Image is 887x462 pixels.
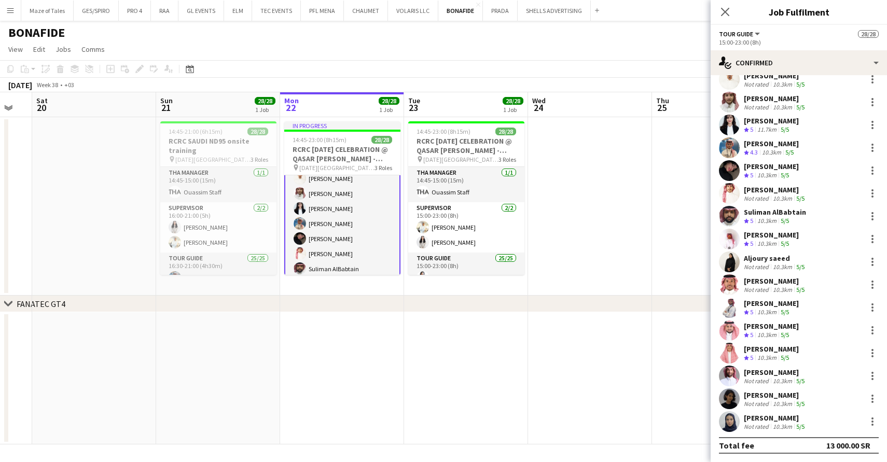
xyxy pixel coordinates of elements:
button: VOLARIS LLC [388,1,438,21]
span: Jobs [56,45,71,54]
span: View [8,45,23,54]
app-skills-label: 5/5 [796,103,805,111]
app-skills-label: 5/5 [796,286,805,293]
div: In progress [284,121,400,130]
span: Week 38 [34,81,60,89]
div: 15:00-23:00 (8h) [719,38,879,46]
div: [PERSON_NAME] [744,94,807,103]
div: Not rated [744,263,771,271]
span: Tue [408,96,420,105]
div: Not rated [744,103,771,111]
app-skills-label: 5/5 [796,80,805,88]
app-job-card: 14:45-21:00 (6h15m)28/28RCRC SAUDI ND95 onsite training [DATE][GEOGRAPHIC_DATA] - [GEOGRAPHIC_DAT... [160,121,276,275]
app-skills-label: 5/5 [781,125,789,133]
span: 3 Roles [375,164,392,172]
span: Edit [33,45,45,54]
span: 5 [750,354,753,361]
a: Jobs [51,43,75,56]
div: [PERSON_NAME] [744,276,807,286]
span: 28/28 [371,136,392,144]
div: [DATE] [8,80,32,90]
span: 5 [750,217,753,225]
app-card-role: THA Manager1/114:45-15:00 (15m)Ouassim Staff [408,167,524,202]
div: Suliman AlBabtain [744,207,806,217]
span: Sun [160,96,173,105]
button: SHELLS ADVERTISING [518,1,591,21]
app-card-role: THA Manager1/114:45-15:00 (15m)Ouassim Staff [160,167,276,202]
div: 10.3km [771,194,794,202]
div: [PERSON_NAME] [744,139,799,148]
button: ELM [224,1,252,21]
span: 28/28 [379,97,399,105]
app-skills-label: 5/5 [785,148,794,156]
a: Edit [29,43,49,56]
span: Thu [656,96,669,105]
div: +03 [64,81,74,89]
h3: Job Fulfilment [711,5,887,19]
div: Not rated [744,194,771,202]
div: 10.3km [755,217,779,226]
div: [PERSON_NAME] [744,230,799,240]
span: 28/28 [495,128,516,135]
span: 14:45-21:00 (6h15m) [169,128,223,135]
button: GL EVENTS [178,1,224,21]
div: 1 Job [255,106,275,114]
div: [PERSON_NAME] [744,413,807,423]
span: 5 [750,240,753,247]
div: 1 Job [379,106,399,114]
span: 22 [283,102,299,114]
app-skills-label: 5/5 [796,194,805,202]
div: 10.3km [755,308,779,317]
button: Maze of Tales [21,1,74,21]
div: 10.3km [771,286,794,293]
div: 10.3km [771,103,794,111]
div: [PERSON_NAME] [744,321,799,331]
app-job-card: 14:45-23:00 (8h15m)28/28RCRC [DATE] CELEBRATION @ QASAR [PERSON_NAME] - [GEOGRAPHIC_DATA] [DATE][... [408,121,524,275]
div: 10.3km [755,331,779,340]
div: Aljoury saeed [744,254,807,263]
app-card-role: Supervisor2/215:00-23:00 (8h)[PERSON_NAME][PERSON_NAME] [408,202,524,253]
span: 21 [159,102,173,114]
div: Confirmed [711,50,887,75]
button: GES/SPIRO [74,1,119,21]
div: 10.3km [771,423,794,430]
app-skills-label: 5/5 [796,377,805,385]
div: 10.3km [760,148,783,157]
app-skills-label: 5/5 [781,331,789,339]
app-skills-label: 5/5 [796,263,805,271]
div: [PERSON_NAME] [744,344,799,354]
div: [PERSON_NAME] [744,390,807,400]
button: PFL MENA [301,1,344,21]
span: 5 [750,125,753,133]
span: 5 [750,308,753,316]
div: Not rated [744,423,771,430]
app-skills-label: 5/5 [781,240,789,247]
div: [PERSON_NAME] [744,185,807,194]
span: [DATE][GEOGRAPHIC_DATA] - [GEOGRAPHIC_DATA][PERSON_NAME] [175,156,251,163]
div: [PERSON_NAME] [744,299,799,308]
span: [DATE][GEOGRAPHIC_DATA] - [GEOGRAPHIC_DATA][PERSON_NAME] [423,156,498,163]
div: 13 000.00 SR [826,440,870,451]
div: Total fee [719,440,754,451]
app-skills-label: 5/5 [781,354,789,361]
span: Sat [36,96,48,105]
h3: RCRC [DATE] CELEBRATION @ QASAR [PERSON_NAME] - [GEOGRAPHIC_DATA] [284,145,400,163]
h1: BONAFIDE [8,25,65,40]
div: 10.3km [771,80,794,88]
div: 10.3km [755,171,779,180]
div: Not rated [744,80,771,88]
div: 10.3km [755,354,779,362]
div: 10.3km [771,263,794,271]
span: 24 [531,102,546,114]
div: In progress14:45-23:00 (8h15m)28/28RCRC [DATE] CELEBRATION @ QASAR [PERSON_NAME] - [GEOGRAPHIC_DA... [284,121,400,275]
button: PRADA [483,1,518,21]
span: Comms [81,45,105,54]
div: 10.3km [771,400,794,408]
app-card-role: Supervisor2/216:00-21:00 (5h)[PERSON_NAME][PERSON_NAME] [160,202,276,253]
app-skills-label: 5/5 [781,171,789,179]
a: View [4,43,27,56]
div: [PERSON_NAME] [744,71,807,80]
button: CHAUMET [344,1,388,21]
